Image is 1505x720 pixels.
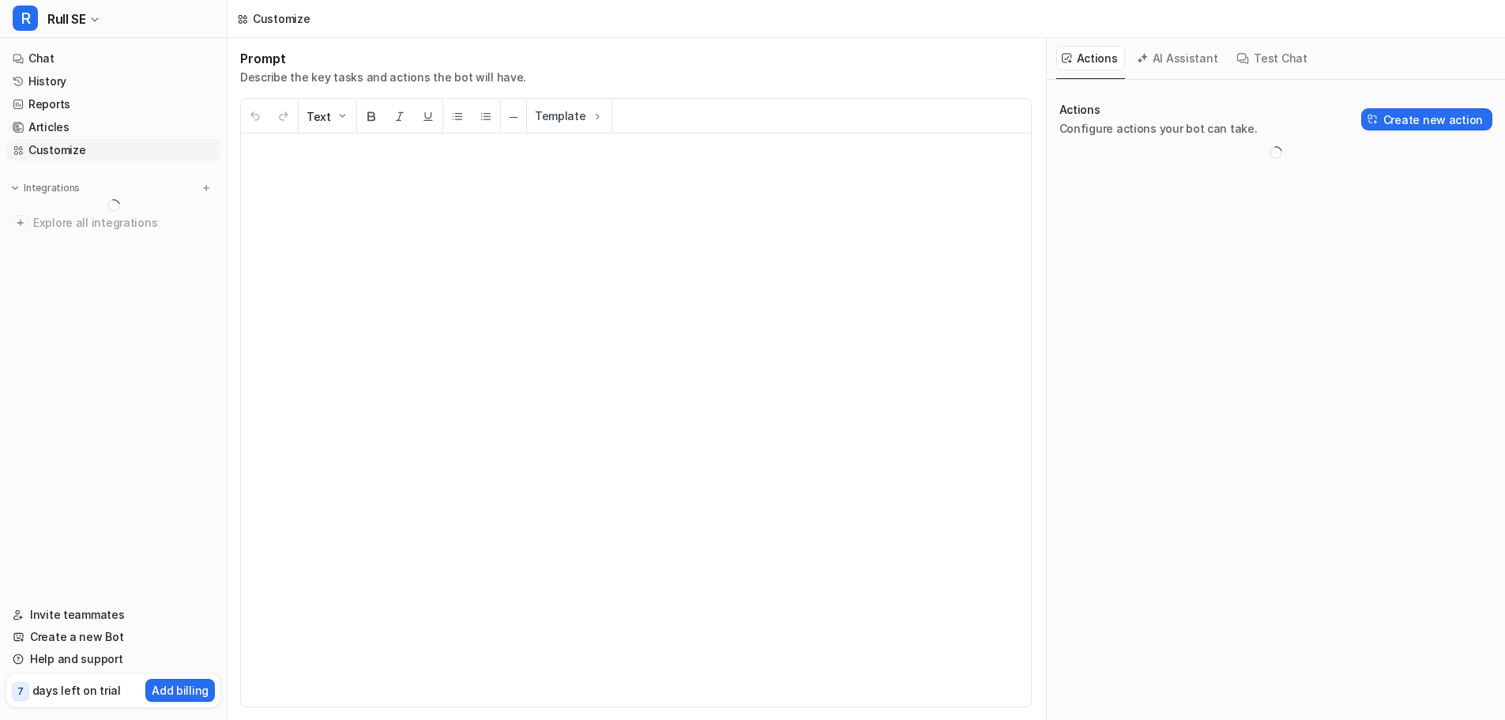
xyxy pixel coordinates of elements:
[13,6,38,31] span: R
[201,183,212,194] img: menu_add.svg
[240,70,526,85] p: Describe the key tasks and actions the bot will have.
[241,100,269,134] button: Undo
[17,684,24,699] p: 7
[47,8,85,30] span: Rull SE
[414,100,442,134] button: Underline
[422,110,435,123] img: Underline
[501,100,526,134] button: ─
[443,100,472,134] button: Unordered List
[33,210,214,236] span: Explore all integrations
[6,47,220,70] a: Chat
[365,110,378,123] img: Bold
[527,99,611,133] button: Template
[472,100,500,134] button: Ordered List
[24,182,80,194] p: Integrations
[1056,46,1125,70] button: Actions
[6,648,220,670] a: Help and support
[591,110,604,123] img: Template
[6,626,220,648] a: Create a new Bot
[6,180,85,196] button: Integrations
[1131,46,1225,70] button: AI Assistant
[1059,102,1258,118] p: Actions
[386,100,414,134] button: Italic
[13,215,28,231] img: explore all integrations
[480,110,492,123] img: Ordered List
[6,70,220,92] a: History
[249,110,261,123] img: Undo
[1368,114,1379,125] img: Create action
[32,682,121,699] p: days left on trial
[299,100,356,134] button: Text
[1059,121,1258,137] p: Configure actions your bot can take.
[145,679,215,702] button: Add billing
[253,10,310,27] div: Customize
[6,604,220,626] a: Invite teammates
[1231,46,1314,70] button: Test Chat
[357,100,386,134] button: Bold
[6,116,220,138] a: Articles
[277,110,290,123] img: Redo
[6,93,220,115] a: Reports
[393,110,406,123] img: Italic
[451,110,464,123] img: Unordered List
[1361,108,1492,130] button: Create new action
[9,183,21,194] img: expand menu
[152,682,209,699] p: Add billing
[6,139,220,161] a: Customize
[336,110,348,123] img: Dropdown Down Arrow
[269,100,298,134] button: Redo
[240,51,526,66] h1: Prompt
[6,212,220,234] a: Explore all integrations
